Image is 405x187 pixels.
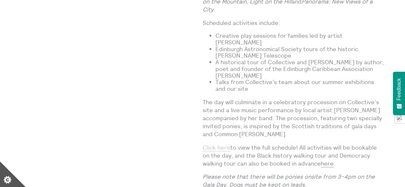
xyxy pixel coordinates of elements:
[215,32,385,45] li: Creative play sessions for families led by artist [PERSON_NAME]
[215,59,385,79] li: A historical tour of Collective and [PERSON_NAME] by author, poet and founder of the Edinburgh Ca...
[215,79,385,92] li: Talks from Collective’s team about our summer exhibitions and our site
[203,143,385,168] p: to view the full schedule! All activities will be bookable on the day, and the Black history walk...
[215,46,385,59] li: Edinburgh Astronomical Society tours of the historic [PERSON_NAME] Telescope
[203,98,385,138] p: The day will culminate in a celebratory procession on Collective’s site and a live music performa...
[321,160,334,167] a: here
[203,19,385,27] p: Scheduled activities include:
[203,144,230,151] a: Click here
[396,78,402,100] span: Feedback
[393,72,405,115] button: Feedback - Show survey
